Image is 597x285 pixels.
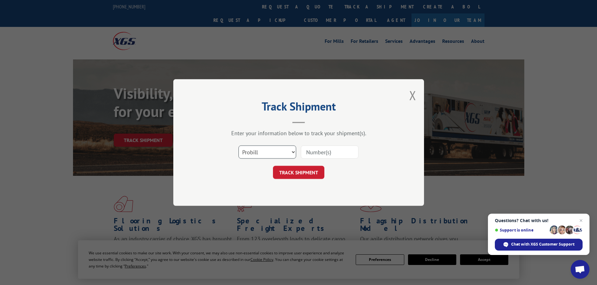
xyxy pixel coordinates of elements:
[409,87,416,104] button: Close modal
[205,130,393,137] div: Enter your information below to track your shipment(s).
[577,217,585,224] span: Close chat
[205,102,393,114] h2: Track Shipment
[495,228,547,232] span: Support is online
[495,239,583,251] div: Chat with XGS Customer Support
[511,242,574,247] span: Chat with XGS Customer Support
[301,145,359,159] input: Number(s)
[495,218,583,223] span: Questions? Chat with us!
[273,166,324,179] button: TRACK SHIPMENT
[571,260,589,279] div: Open chat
